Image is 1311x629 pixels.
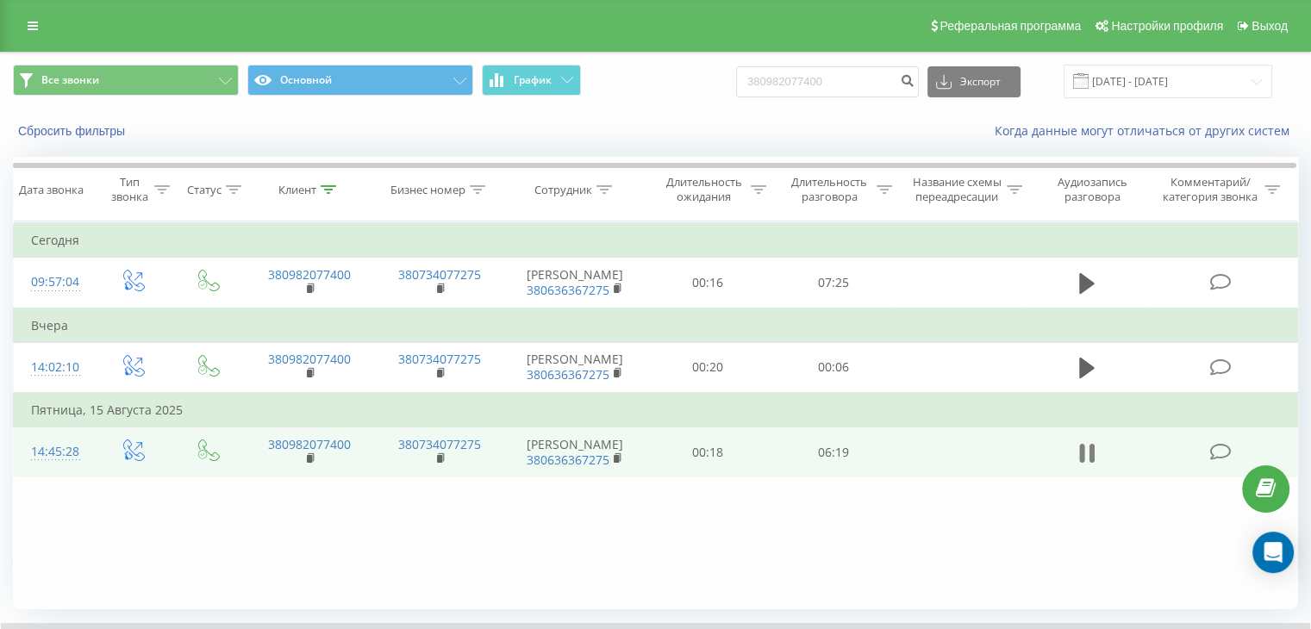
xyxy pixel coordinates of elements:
div: Дата звонка [19,183,84,197]
td: 06:19 [771,427,896,477]
span: График [514,74,552,86]
a: 380636367275 [527,366,609,383]
td: Вчера [14,308,1298,343]
div: Аудиозапись разговора [1042,175,1143,204]
span: Настройки профиля [1111,19,1223,33]
a: 380734077275 [398,351,481,367]
a: 380636367275 [527,452,609,468]
a: 380734077275 [398,436,481,452]
td: 00:06 [771,342,896,393]
div: Статус [187,183,222,197]
div: 14:02:10 [31,351,77,384]
div: Длительность разговора [786,175,872,204]
td: [PERSON_NAME] [505,342,646,393]
a: 380636367275 [527,282,609,298]
button: Сбросить фильтры [13,123,134,139]
a: 380982077400 [268,266,351,283]
div: Тип звонка [109,175,149,204]
a: 380734077275 [398,266,481,283]
td: Пятница, 15 Августа 2025 [14,393,1298,427]
div: Клиент [278,183,316,197]
div: 14:45:28 [31,435,77,469]
td: 07:25 [771,258,896,308]
td: 00:18 [646,427,771,477]
a: 380982077400 [268,436,351,452]
td: [PERSON_NAME] [505,258,646,308]
span: Выход [1252,19,1288,33]
span: Все звонки [41,73,99,87]
div: Комментарий/категория звонка [1159,175,1260,204]
div: Open Intercom Messenger [1252,532,1294,573]
a: Когда данные могут отличаться от других систем [995,122,1298,139]
button: Экспорт [927,66,1021,97]
button: График [482,65,581,96]
td: Сегодня [14,223,1298,258]
div: Сотрудник [534,183,592,197]
a: 380982077400 [268,351,351,367]
div: 09:57:04 [31,265,77,299]
button: Все звонки [13,65,239,96]
td: [PERSON_NAME] [505,427,646,477]
span: Реферальная программа [940,19,1081,33]
td: 00:16 [646,258,771,308]
input: Поиск по номеру [736,66,919,97]
td: 00:20 [646,342,771,393]
div: Бизнес номер [390,183,465,197]
div: Название схемы переадресации [912,175,1002,204]
button: Основной [247,65,473,96]
div: Длительность ожидания [661,175,747,204]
